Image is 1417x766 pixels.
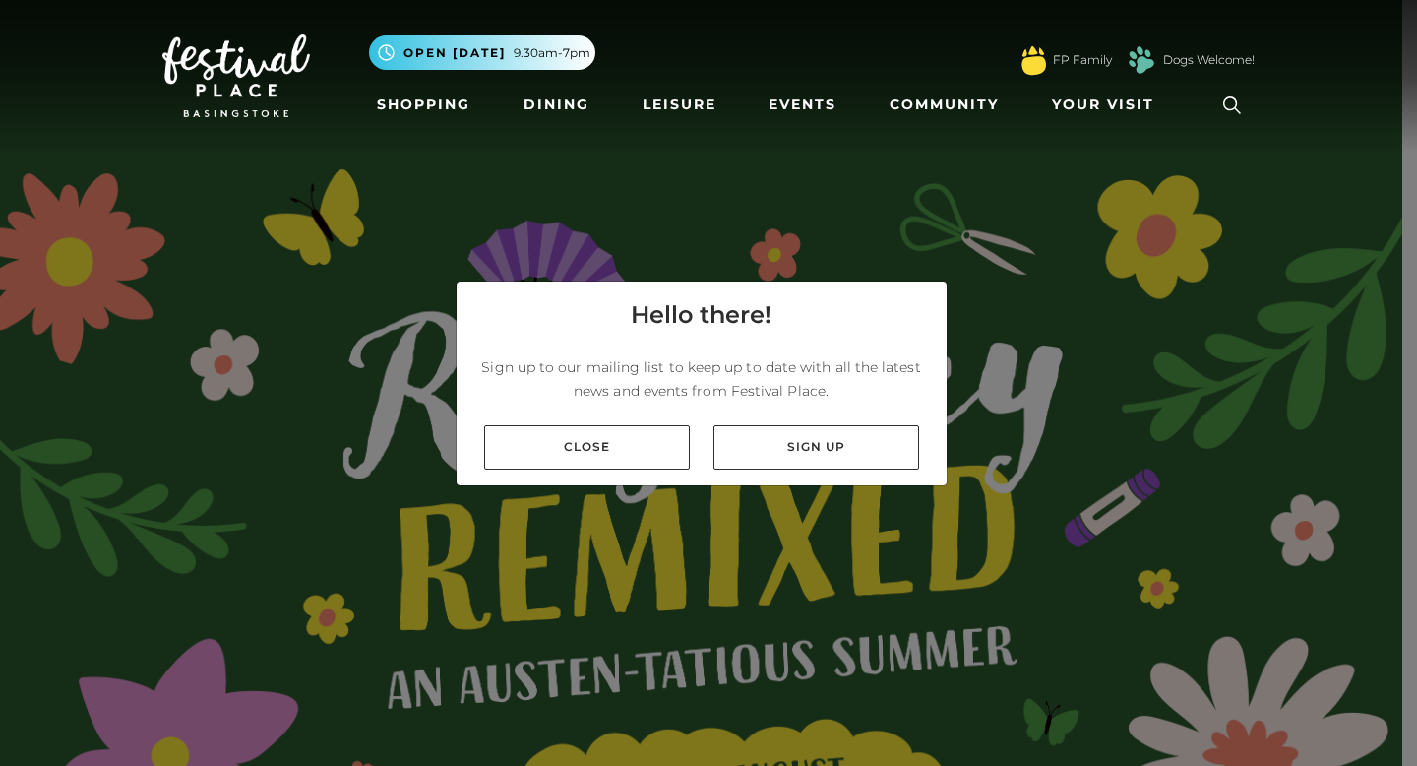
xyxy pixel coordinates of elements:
a: Dogs Welcome! [1163,51,1255,69]
a: Shopping [369,87,478,123]
button: Open [DATE] 9.30am-7pm [369,35,595,70]
span: Your Visit [1052,95,1154,115]
span: 9.30am-7pm [514,44,590,62]
p: Sign up to our mailing list to keep up to date with all the latest news and events from Festival ... [472,355,931,403]
h4: Hello there! [631,297,771,333]
a: Sign up [713,425,919,470]
a: Dining [516,87,597,123]
a: Leisure [635,87,724,123]
img: Festival Place Logo [162,34,310,117]
a: Close [484,425,690,470]
a: Community [882,87,1007,123]
a: FP Family [1053,51,1112,69]
a: Your Visit [1044,87,1172,123]
span: Open [DATE] [403,44,506,62]
a: Events [761,87,844,123]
